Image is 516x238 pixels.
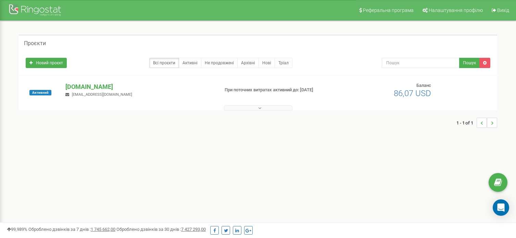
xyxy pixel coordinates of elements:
a: Архівні [237,58,259,68]
input: Пошук [382,58,460,68]
a: Тріал [275,58,292,68]
span: Налаштування профілю [429,8,483,13]
button: Пошук [459,58,480,68]
span: Оброблено дзвінків за 30 днів : [116,227,206,232]
a: Активні [179,58,201,68]
p: [DOMAIN_NAME] [65,82,213,91]
a: Новий проєкт [26,58,67,68]
span: Активний [29,90,51,95]
a: Не продовжені [201,58,238,68]
nav: ... [456,111,497,135]
span: Оброблено дзвінків за 7 днів : [28,227,115,232]
u: 7 427 293,00 [181,227,206,232]
a: Всі проєкти [149,58,179,68]
a: Нові [259,58,275,68]
span: 1 - 1 of 1 [456,118,477,128]
span: Вихід [497,8,509,13]
p: При поточних витратах активний до: [DATE] [225,87,333,93]
span: 99,989% [7,227,27,232]
div: Open Intercom Messenger [493,199,509,216]
span: Реферальна програма [363,8,414,13]
span: [EMAIL_ADDRESS][DOMAIN_NAME] [72,92,132,97]
span: Баланс [416,83,431,88]
h5: Проєкти [24,40,46,47]
span: 86,07 USD [394,89,431,98]
u: 1 745 662,00 [91,227,115,232]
